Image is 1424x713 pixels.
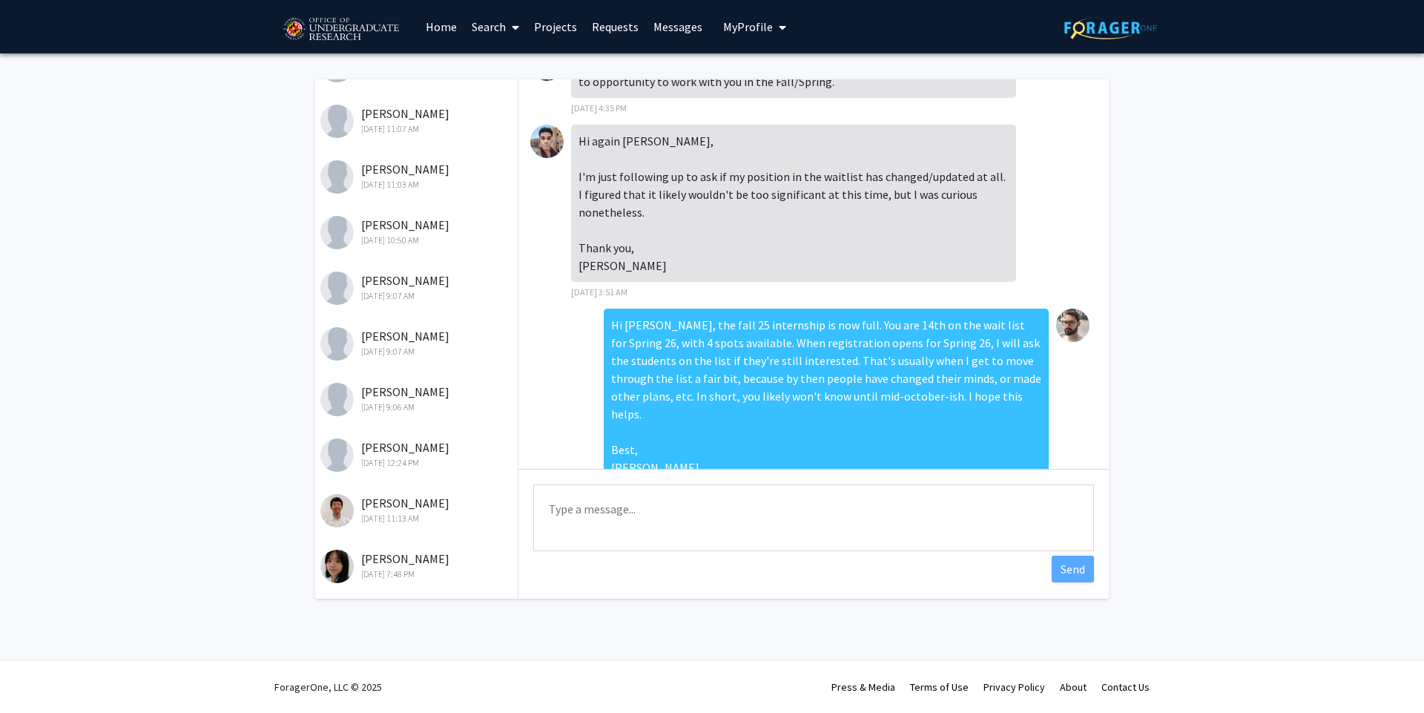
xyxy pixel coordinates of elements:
[320,160,354,194] img: Pranav Palavarapu
[831,680,895,694] a: Press & Media
[320,234,514,247] div: [DATE] 10:50 AM
[320,512,514,525] div: [DATE] 11:13 AM
[320,568,514,581] div: [DATE] 7:48 PM
[320,438,354,472] img: Ava Bautista
[320,550,354,583] img: Margaret Hermanto
[320,160,514,191] div: [PERSON_NAME]
[571,102,627,114] span: [DATE] 4:35 PM
[320,494,514,525] div: [PERSON_NAME]
[320,401,514,414] div: [DATE] 9:06 AM
[320,178,514,191] div: [DATE] 11:03 AM
[320,383,514,414] div: [PERSON_NAME]
[983,680,1045,694] a: Privacy Policy
[320,122,514,136] div: [DATE] 11:07 AM
[533,484,1094,551] textarea: Message
[571,286,627,298] span: [DATE] 3:51 AM
[320,438,514,470] div: [PERSON_NAME]
[320,327,354,361] img: Maya Kotek
[320,216,514,247] div: [PERSON_NAME]
[11,646,63,702] iframe: Chat
[571,125,1016,282] div: Hi again [PERSON_NAME], I'm just following up to ask if my position in the waitlist has changed/u...
[320,289,514,303] div: [DATE] 9:07 AM
[1064,16,1157,39] img: ForagerOne Logo
[320,272,514,303] div: [PERSON_NAME]
[1056,309,1090,342] img: Raff Viglianti
[320,456,514,470] div: [DATE] 12:24 PM
[320,383,354,416] img: Benjamin Wong
[320,105,514,136] div: [PERSON_NAME]
[278,11,403,48] img: University of Maryland Logo
[584,1,646,53] a: Requests
[1060,680,1087,694] a: About
[527,1,584,53] a: Projects
[910,680,969,694] a: Terms of Use
[274,661,382,713] div: ForagerOne, LLC © 2025
[646,1,710,53] a: Messages
[418,1,464,53] a: Home
[320,345,514,358] div: [DATE] 9:07 AM
[320,272,354,305] img: Vatsala Pigilam
[1052,556,1094,582] button: Send
[530,125,564,158] img: Michael Morton
[320,327,514,358] div: [PERSON_NAME]
[320,105,354,138] img: Parth Sangani
[604,309,1049,484] div: Hi [PERSON_NAME], the fall 25 internship is now full. You are 14th on the wait list for Spring 26...
[320,550,514,581] div: [PERSON_NAME]
[320,216,354,249] img: Daniella Ghonda
[320,494,354,528] img: Ethan Choi
[464,1,527,53] a: Search
[1101,680,1150,694] a: Contact Us
[723,19,773,34] span: My Profile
